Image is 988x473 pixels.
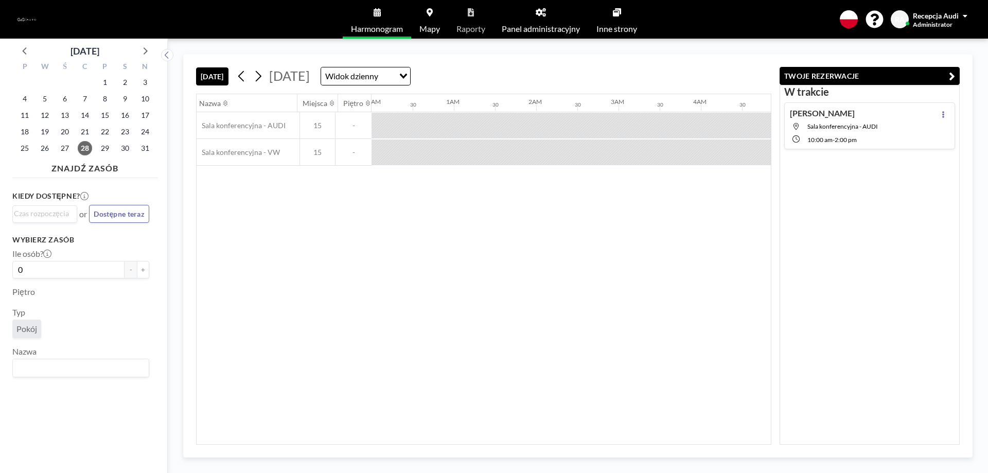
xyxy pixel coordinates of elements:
[78,92,92,106] span: czwartek, 7 sierpnia 2025
[300,121,335,130] span: 15
[58,141,72,155] span: środa, 27 sierpnia 2025
[138,75,152,90] span: niedziela, 3 sierpnia 2025
[118,141,132,155] span: sobota, 30 sierpnia 2025
[135,61,155,74] div: N
[15,61,35,74] div: P
[95,61,115,74] div: P
[446,98,460,106] div: 1AM
[38,125,52,139] span: wtorek, 19 sierpnia 2025
[199,99,221,108] div: Nazwa
[118,92,132,106] span: sobota, 9 sierpnia 2025
[17,108,32,122] span: poniedziałek, 11 sierpnia 2025
[784,85,955,98] h3: W trakcie
[895,15,905,24] span: RA
[38,108,52,122] span: wtorek, 12 sierpnia 2025
[12,287,35,297] label: Piętro
[336,148,372,157] span: -
[790,108,855,118] h4: [PERSON_NAME]
[833,136,835,144] span: -
[17,92,32,106] span: poniedziałek, 4 sierpnia 2025
[138,92,152,106] span: niedziela, 10 sierpnia 2025
[55,61,75,74] div: Ś
[79,209,87,219] span: or
[13,359,149,377] div: Search for option
[739,101,746,108] div: 30
[137,261,149,278] button: +
[118,108,132,122] span: sobota, 16 sierpnia 2025
[300,148,335,157] span: 15
[58,125,72,139] span: środa, 20 sierpnia 2025
[303,99,327,108] div: Miejsca
[528,98,542,106] div: 2AM
[17,125,32,139] span: poniedziałek, 18 sierpnia 2025
[575,101,581,108] div: 30
[197,121,286,130] span: Sala konferencyjna - AUDI
[16,9,37,30] img: organization-logo
[75,61,95,74] div: C
[94,209,145,218] span: Dostępne teraz
[12,159,157,173] h4: ZNAJDŹ ZASÓB
[98,141,112,155] span: piątek, 29 sierpnia 2025
[913,11,959,20] span: Recepcja Audi
[115,61,135,74] div: S
[98,92,112,106] span: piątek, 8 sierpnia 2025
[807,136,833,144] span: 10:00 AM
[58,108,72,122] span: środa, 13 sierpnia 2025
[321,67,410,85] div: Search for option
[118,75,132,90] span: sobota, 2 sierpnia 2025
[269,68,310,83] span: [DATE]
[89,205,149,223] button: Dostępne teraz
[456,25,485,33] span: Raporty
[138,125,152,139] span: niedziela, 24 sierpnia 2025
[835,136,857,144] span: 2:00 PM
[138,141,152,155] span: niedziela, 31 sierpnia 2025
[913,21,952,28] span: Administrator
[336,121,372,130] span: -
[693,98,707,106] div: 4AM
[12,346,37,357] label: Nazwa
[12,307,25,318] label: Typ
[807,122,878,130] span: Sala konferencyjna - AUDI
[38,141,52,155] span: wtorek, 26 sierpnia 2025
[196,67,228,85] button: [DATE]
[35,61,55,74] div: W
[13,206,77,221] div: Search for option
[351,25,403,33] span: Harmonogram
[381,69,393,83] input: Search for option
[78,108,92,122] span: czwartek, 14 sierpnia 2025
[323,69,380,83] span: Widok dzienny
[98,125,112,139] span: piątek, 22 sierpnia 2025
[78,125,92,139] span: czwartek, 21 sierpnia 2025
[419,25,440,33] span: Mapy
[58,92,72,106] span: środa, 6 sierpnia 2025
[492,101,499,108] div: 30
[410,101,416,108] div: 30
[125,261,137,278] button: -
[17,141,32,155] span: poniedziałek, 25 sierpnia 2025
[343,99,364,108] div: Piętro
[14,208,71,219] input: Search for option
[197,148,280,157] span: Sala konferencyjna - VW
[657,101,663,108] div: 30
[12,235,149,244] h3: Wybierz zasób
[16,324,37,334] span: Pokój
[138,108,152,122] span: niedziela, 17 sierpnia 2025
[780,67,960,85] button: TWOJE REZERWACJE
[78,141,92,155] span: czwartek, 28 sierpnia 2025
[118,125,132,139] span: sobota, 23 sierpnia 2025
[14,361,143,375] input: Search for option
[596,25,637,33] span: Inne strony
[502,25,580,33] span: Panel administracyjny
[98,75,112,90] span: piątek, 1 sierpnia 2025
[98,108,112,122] span: piątek, 15 sierpnia 2025
[38,92,52,106] span: wtorek, 5 sierpnia 2025
[12,249,51,259] label: Ile osób?
[611,98,624,106] div: 3AM
[70,44,99,58] div: [DATE]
